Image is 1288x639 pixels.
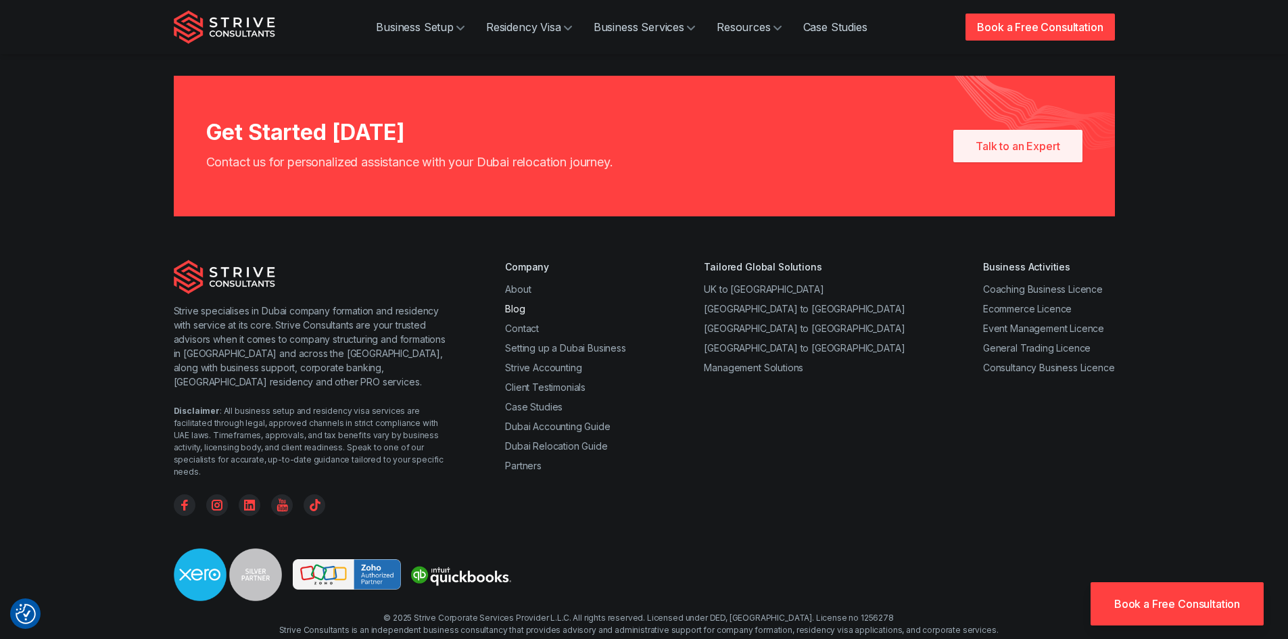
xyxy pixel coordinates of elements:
a: Consultancy Business Licence [983,362,1115,373]
a: Management Solutions [704,362,803,373]
a: Talk to an Expert [953,130,1082,162]
div: Tailored Global Solutions [704,260,905,274]
a: Dubai Relocation Guide [505,440,607,452]
a: Case Studies [505,401,563,412]
a: UK to [GEOGRAPHIC_DATA] [704,283,824,295]
p: Contact us for personalized assistance with your Dubai relocation journey. [206,151,623,173]
img: Strive is a quickbooks Partner [406,560,515,590]
a: Event Management Licence [983,323,1104,334]
a: Instagram [206,494,228,516]
div: Company [505,260,626,274]
a: [GEOGRAPHIC_DATA] to [GEOGRAPHIC_DATA] [704,342,905,354]
a: YouTube [271,494,293,516]
h3: Get Started [DATE] [206,119,623,146]
a: Linkedin [239,494,260,516]
a: Ecommerce Licence [983,303,1072,314]
img: Revisit consent button [16,604,36,624]
a: Case Studies [792,14,878,41]
a: Book a Free Consultation [1091,582,1264,625]
a: About [505,283,531,295]
div: Business Activities [983,260,1115,274]
a: TikTok [304,494,325,516]
a: Facebook [174,494,195,516]
a: Residency Visa [475,14,583,41]
a: Coaching Business Licence [983,283,1103,295]
strong: Disclaimer [174,406,220,416]
a: Partners [505,460,542,471]
img: Strive Consultants [174,10,275,44]
a: General Trading Licence [983,342,1091,354]
a: Resources [706,14,792,41]
a: Blog [505,303,525,314]
a: Business Setup [365,14,475,41]
a: Setting up a Dubai Business [505,342,626,354]
a: Book a Free Consultation [965,14,1114,41]
button: Consent Preferences [16,604,36,624]
p: Strive specialises in Dubai company formation and residency with service at its core. Strive Cons... [174,304,452,389]
a: Client Testimonials [505,381,586,393]
a: [GEOGRAPHIC_DATA] to [GEOGRAPHIC_DATA] [704,323,905,334]
a: Contact [505,323,539,334]
img: Strive is a Xero Silver Partner [174,548,282,601]
a: Dubai Accounting Guide [505,421,610,432]
img: Strive is a Zoho Partner [293,559,401,590]
a: [GEOGRAPHIC_DATA] to [GEOGRAPHIC_DATA] [704,303,905,314]
a: Business Services [583,14,706,41]
a: Strive Accounting [505,362,581,373]
div: : All business setup and residency visa services are facilitated through legal, approved channels... [174,405,452,478]
img: Strive Consultants [174,260,275,293]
